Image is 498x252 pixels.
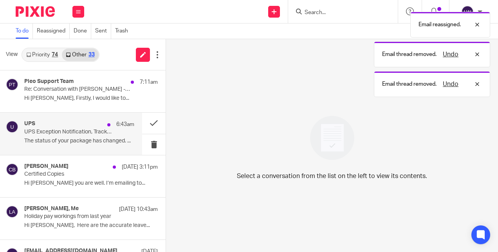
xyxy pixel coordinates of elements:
h4: [PERSON_NAME] [24,163,69,170]
p: Email thread removed. [382,80,437,88]
button: Undo [440,50,461,59]
a: Sent [95,23,111,39]
a: Trash [115,23,132,39]
img: svg%3E [6,121,18,133]
p: Hi [PERSON_NAME], Here are the accurate leave... [24,222,158,229]
a: Other33 [62,49,98,61]
p: The status of your package has changed. ... [24,138,134,144]
p: Email thread removed. [382,50,437,58]
button: Undo [440,79,461,89]
img: Pixie [16,6,55,17]
p: 6:43am [116,121,134,128]
div: 33 [88,52,95,58]
img: svg%3E [6,163,18,176]
a: Reassigned [37,23,70,39]
p: Email reassigned. [419,21,461,29]
h4: [PERSON_NAME], Me [24,205,79,212]
div: 74 [52,52,58,58]
p: Certified Copies [24,171,131,178]
p: [DATE] 3:11pm [122,163,158,171]
p: UPS Exception Notification, Tracking Number 1ZA0A6016817341227 [24,129,112,135]
p: [DATE] 10:43am [119,205,158,213]
p: Hi [PERSON_NAME] you are well. I’m emailing to... [24,180,158,187]
img: svg%3E [6,205,18,218]
p: 7:11am [140,78,158,86]
p: Holiday pay workings from last year [24,213,131,220]
p: Re: Conversation with [PERSON_NAME] - [#176002] [24,86,131,93]
img: image [305,111,359,165]
img: svg%3E [461,5,474,18]
a: Priority74 [22,49,62,61]
p: Select a conversation from the list on the left to view its contents. [237,171,427,181]
h4: Pleo Support Team [24,78,74,85]
a: Done [74,23,91,39]
span: View [6,50,18,59]
h4: UPS [24,121,35,127]
img: svg%3E [6,78,18,91]
p: Hi [PERSON_NAME], Firstly, I would like to... [24,95,158,102]
a: To do [16,23,33,39]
